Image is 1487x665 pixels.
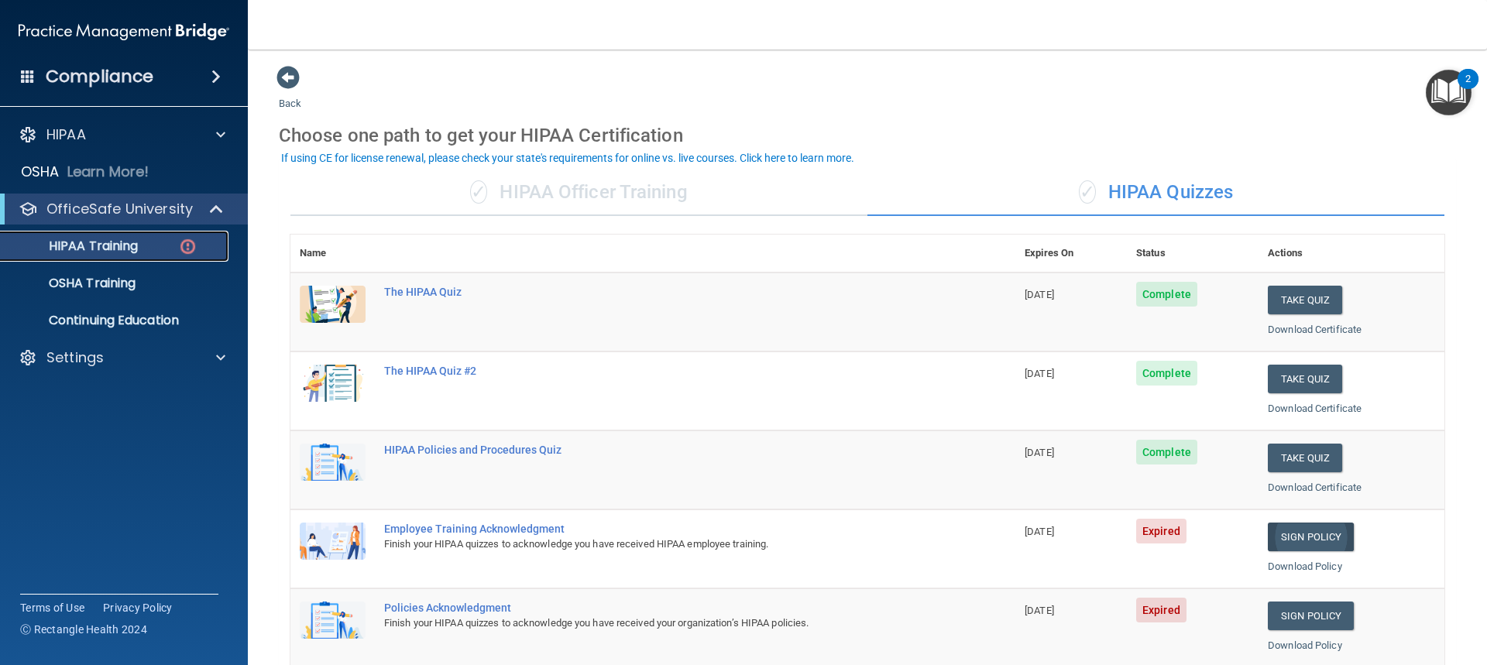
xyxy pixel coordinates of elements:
a: Privacy Policy [103,600,173,615]
a: Download Certificate [1268,482,1362,493]
a: OfficeSafe University [19,200,225,218]
div: HIPAA Policies and Procedures Quiz [384,444,938,456]
span: [DATE] [1025,368,1054,379]
span: ✓ [470,180,487,204]
p: Learn More! [67,163,149,181]
div: Employee Training Acknowledgment [384,523,938,535]
a: Download Policy [1268,560,1342,572]
img: PMB logo [19,16,229,47]
a: Download Certificate [1268,324,1362,335]
button: Take Quiz [1268,365,1342,393]
th: Expires On [1015,235,1127,273]
p: OSHA Training [10,276,136,291]
span: Ⓒ Rectangle Health 2024 [20,622,147,637]
div: Policies Acknowledgment [384,602,938,614]
div: 2 [1465,79,1471,99]
p: Continuing Education [10,313,222,328]
a: Back [279,79,301,109]
img: danger-circle.6113f641.png [178,237,197,256]
a: Download Policy [1268,639,1342,651]
h4: Compliance [46,66,153,87]
div: Finish your HIPAA quizzes to acknowledge you have received HIPAA employee training. [384,535,938,554]
div: HIPAA Officer Training [290,170,867,216]
div: The HIPAA Quiz [384,286,938,298]
span: Expired [1136,519,1187,543]
a: Download Certificate [1268,403,1362,414]
div: If using CE for license renewal, please check your state's requirements for online vs. live cours... [281,153,854,163]
span: [DATE] [1025,605,1054,616]
a: HIPAA [19,125,225,144]
span: [DATE] [1025,289,1054,300]
p: HIPAA [46,125,86,144]
span: Complete [1136,282,1197,307]
span: Expired [1136,598,1187,622]
span: [DATE] [1025,447,1054,458]
span: ✓ [1079,180,1096,204]
div: The HIPAA Quiz #2 [384,365,938,377]
span: [DATE] [1025,526,1054,537]
a: Settings [19,348,225,367]
button: If using CE for license renewal, please check your state's requirements for online vs. live cours... [279,150,857,166]
div: Choose one path to get your HIPAA Certification [279,113,1456,158]
button: Take Quiz [1268,286,1342,314]
button: Take Quiz [1268,444,1342,472]
th: Name [290,235,375,273]
p: Settings [46,348,104,367]
button: Open Resource Center, 2 new notifications [1426,70,1472,115]
p: OfficeSafe University [46,200,193,218]
a: Terms of Use [20,600,84,615]
a: Sign Policy [1268,523,1354,551]
p: OSHA [21,163,60,181]
p: HIPAA Training [10,238,138,254]
div: HIPAA Quizzes [867,170,1444,216]
span: Complete [1136,440,1197,464]
a: Sign Policy [1268,602,1354,630]
th: Actions [1259,235,1444,273]
span: Complete [1136,361,1197,386]
th: Status [1127,235,1259,273]
div: Finish your HIPAA quizzes to acknowledge you have received your organization’s HIPAA policies. [384,614,938,632]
